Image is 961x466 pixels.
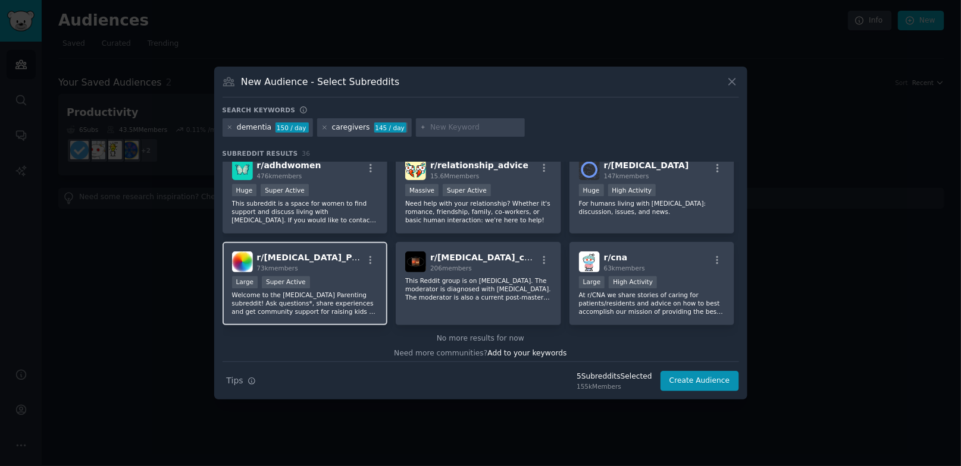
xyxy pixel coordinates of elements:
p: This Reddit group is on [MEDICAL_DATA]. The moderator is diagnosed with [MEDICAL_DATA]. The moder... [405,276,552,301]
p: At r/CNA we share stories of caring for patients/residents and advice on how to best accomplish o... [579,291,725,316]
div: Huge [232,184,257,197]
span: Subreddit Results [223,149,298,158]
span: 476k members [257,172,302,180]
div: Huge [579,184,604,197]
img: relationship_advice [405,159,426,180]
div: Large [579,276,605,289]
div: 155k Members [577,382,652,391]
div: High Activity [608,184,656,197]
span: Tips [227,374,243,387]
span: 36 [302,150,311,157]
span: 73k members [257,265,298,272]
div: Massive [405,184,439,197]
span: 63k members [604,265,645,272]
img: diabetes [579,159,600,180]
div: Super Active [262,276,310,289]
img: schizophrenia_conquer [405,251,426,272]
div: 150 / day [276,122,309,133]
img: adhdwomen [232,159,253,180]
p: Welcome to the [MEDICAL_DATA] Parenting subreddit! Ask questions*, share experiences and get comm... [232,291,378,316]
span: 15.6M members [430,172,479,180]
span: r/ relationship_advice [430,160,528,170]
div: 5 Subreddit s Selected [577,371,652,382]
span: r/ [MEDICAL_DATA]_Parenting [257,253,392,262]
span: r/ cna [604,253,628,262]
img: cna [579,251,600,272]
p: Need help with your relationship? Whether it's romance, friendship, family, co-workers, or basic ... [405,199,552,224]
div: Super Active [443,184,491,197]
div: High Activity [609,276,657,289]
div: caregivers [332,122,370,133]
div: dementia [237,122,271,133]
span: r/ [MEDICAL_DATA]_conquer [430,253,558,262]
span: Add to your keywords [488,349,567,357]
h3: New Audience - Select Subreddits [241,75,399,88]
button: Create Audience [661,371,739,391]
span: 147k members [604,172,649,180]
span: r/ adhdwomen [257,160,321,170]
button: Tips [223,370,260,391]
p: For humans living with [MEDICAL_DATA]: discussion, issues, and news. [579,199,725,216]
h3: Search keywords [223,106,296,114]
div: 145 / day [374,122,408,133]
p: This subreddit is a space for women to find support and discuss living with [MEDICAL_DATA]. If yo... [232,199,378,224]
input: New Keyword [430,122,521,133]
img: Autism_Parenting [232,251,253,272]
div: Large [232,276,258,289]
div: No more results for now [223,333,739,344]
div: Need more communities? [223,344,739,359]
div: Super Active [261,184,309,197]
span: r/ [MEDICAL_DATA] [604,160,689,170]
span: 206 members [430,265,472,272]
